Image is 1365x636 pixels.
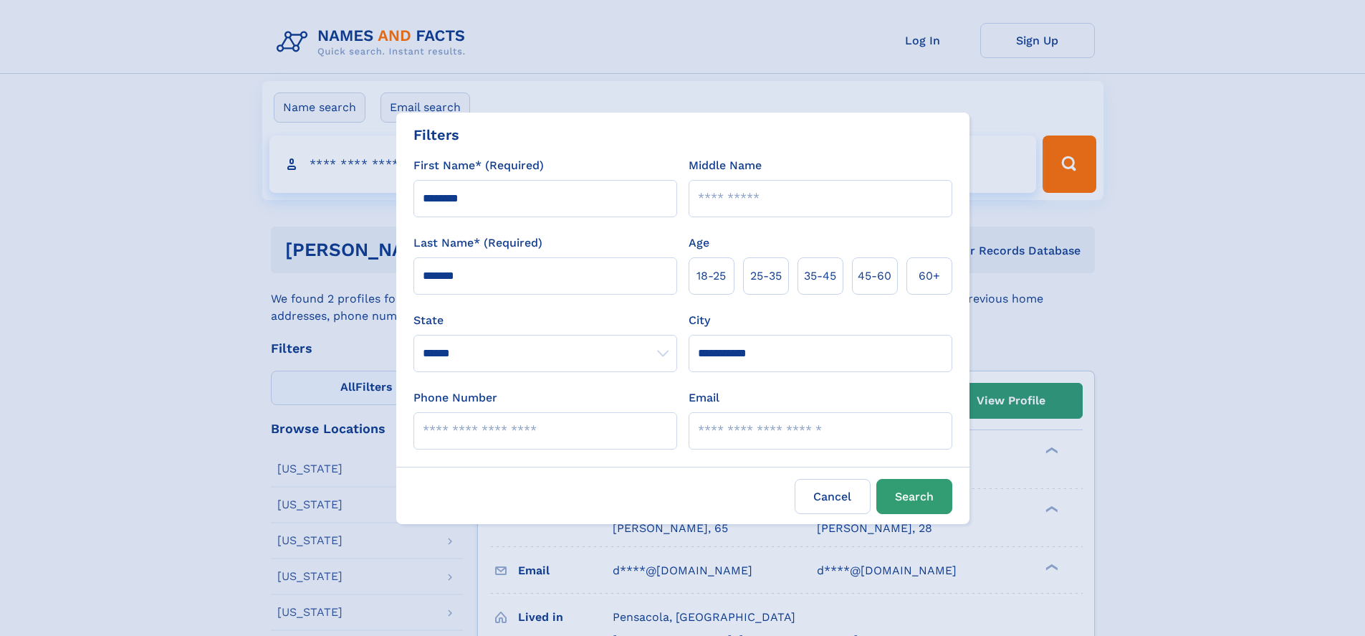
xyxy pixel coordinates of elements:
div: Filters [413,124,459,146]
label: State [413,312,677,329]
label: Age [689,234,709,252]
label: First Name* (Required) [413,157,544,174]
span: 60+ [919,267,940,285]
label: Cancel [795,479,871,514]
label: Last Name* (Required) [413,234,542,252]
button: Search [876,479,952,514]
label: Phone Number [413,389,497,407]
span: 18‑25 [696,267,726,285]
span: 25‑35 [750,267,782,285]
label: Middle Name [689,157,762,174]
span: 35‑45 [804,267,836,285]
label: City [689,312,710,329]
span: 45‑60 [858,267,891,285]
label: Email [689,389,719,407]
